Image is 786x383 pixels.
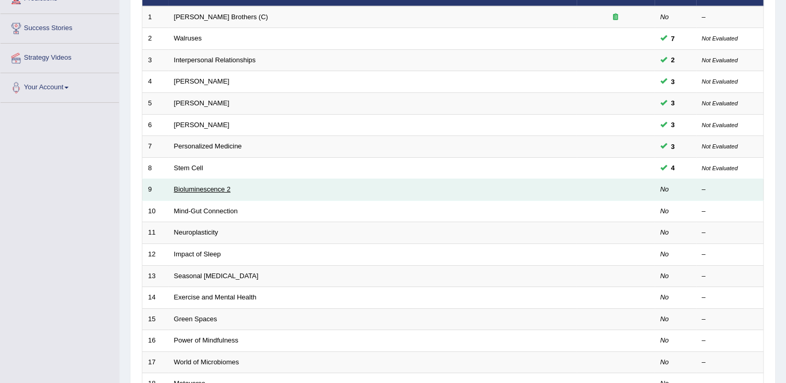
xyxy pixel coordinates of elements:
[142,71,168,93] td: 4
[174,272,259,280] a: Seasonal [MEDICAL_DATA]
[702,358,758,367] div: –
[660,336,669,344] em: No
[667,162,679,173] span: You can still take this question
[142,114,168,136] td: 6
[174,315,217,323] a: Green Spaces
[174,13,268,21] a: [PERSON_NAME] Brothers (C)
[660,293,669,301] em: No
[582,12,649,22] div: Exam occurring question
[142,49,168,71] td: 3
[174,228,218,236] a: Neuroplasticity
[667,141,679,152] span: You can still take this question
[660,185,669,193] em: No
[142,351,168,373] td: 17
[667,98,679,108] span: You can still take this question
[142,330,168,352] td: 16
[174,121,230,129] a: [PERSON_NAME]
[667,54,679,65] span: You can still take this question
[702,185,758,195] div: –
[1,14,119,40] a: Success Stories
[660,315,669,323] em: No
[660,358,669,366] em: No
[667,119,679,130] span: You can still take this question
[142,136,168,158] td: 7
[702,314,758,324] div: –
[667,76,679,87] span: You can still take this question
[1,44,119,70] a: Strategy Videos
[660,207,669,215] em: No
[660,272,669,280] em: No
[174,34,202,42] a: Walruses
[142,287,168,309] td: 14
[174,336,238,344] a: Power of Mindfulness
[174,207,238,215] a: Mind-Gut Connection
[142,28,168,50] td: 2
[702,143,738,149] small: Not Evaluated
[142,308,168,330] td: 15
[702,78,738,85] small: Not Evaluated
[702,336,758,346] div: –
[702,271,758,281] div: –
[174,99,230,107] a: [PERSON_NAME]
[702,228,758,238] div: –
[702,207,758,216] div: –
[702,57,738,63] small: Not Evaluated
[702,35,738,42] small: Not Evaluated
[174,293,257,301] a: Exercise and Mental Health
[702,293,758,303] div: –
[174,185,231,193] a: Bioluminescence 2
[660,250,669,258] em: No
[174,142,242,150] a: Personalized Medicine
[660,13,669,21] em: No
[174,358,239,366] a: World of Microbiomes
[142,179,168,201] td: 9
[702,122,738,128] small: Not Evaluated
[142,243,168,265] td: 12
[174,164,203,172] a: Stem Cell
[142,6,168,28] td: 1
[1,73,119,99] a: Your Account
[142,200,168,222] td: 10
[142,93,168,115] td: 5
[702,12,758,22] div: –
[174,250,221,258] a: Impact of Sleep
[702,250,758,259] div: –
[702,165,738,171] small: Not Evaluated
[660,228,669,236] em: No
[174,77,230,85] a: [PERSON_NAME]
[142,157,168,179] td: 8
[174,56,256,64] a: Interpersonal Relationships
[667,33,679,44] span: You can still take this question
[142,265,168,287] td: 13
[702,100,738,106] small: Not Evaluated
[142,222,168,244] td: 11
